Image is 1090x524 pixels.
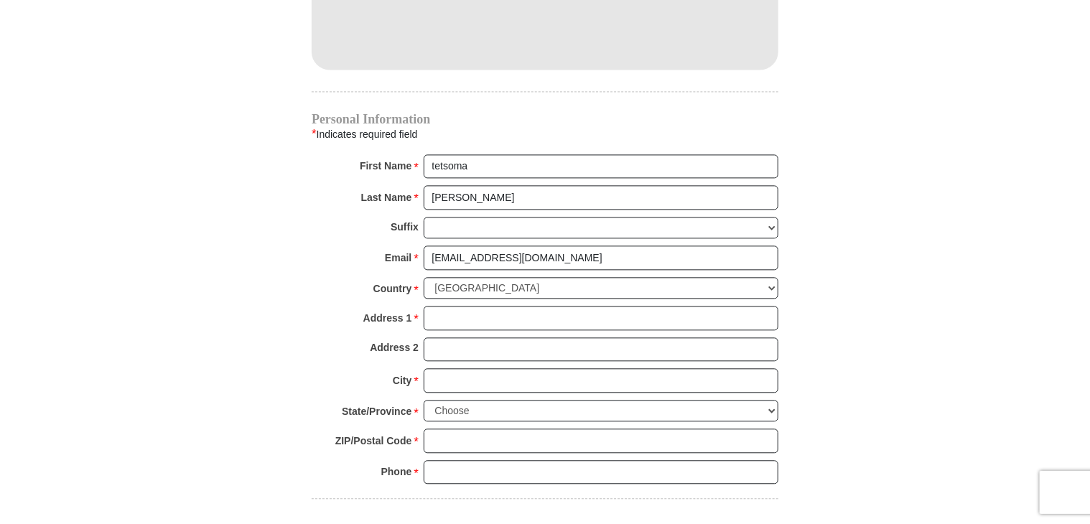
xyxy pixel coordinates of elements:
[385,248,411,268] strong: Email
[381,462,412,482] strong: Phone
[370,337,419,357] strong: Address 2
[312,125,778,144] div: Indicates required field
[391,217,419,237] strong: Suffix
[342,401,411,421] strong: State/Province
[393,370,411,390] strong: City
[312,113,778,125] h4: Personal Information
[373,279,412,299] strong: Country
[363,308,412,328] strong: Address 1
[361,187,412,207] strong: Last Name
[360,156,411,176] strong: First Name
[335,431,412,451] strong: ZIP/Postal Code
